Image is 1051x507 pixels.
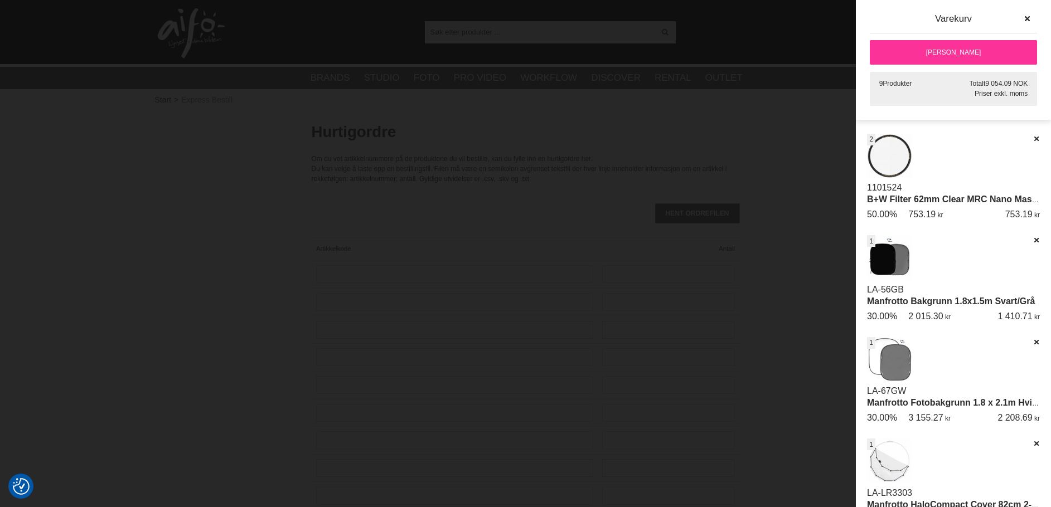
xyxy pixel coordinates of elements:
button: Samtykkepreferanser [13,476,30,496]
span: 1 [869,236,873,246]
span: Produkter [883,80,912,87]
img: Revisit consent button [13,478,30,495]
span: 1 [869,338,873,348]
img: Manfrotto HaloCompact Cover 82cm 2-stop Diffuser [867,438,912,484]
a: Manfrotto Bakgrunn 1.8x1.5m Svart/Grå [867,296,1035,306]
img: Manfrotto Fotobakgrunn 1.8 x 2.1m Hvit/Grå [867,337,912,382]
span: 753.19 [908,209,936,219]
span: 30.00% [867,311,897,321]
img: Manfrotto Bakgrunn 1.8x1.5m Svart/Grå [867,235,912,280]
span: 2 [869,134,873,144]
span: 50.00% [867,209,897,219]
span: 9 [879,80,883,87]
a: LA-67GW [867,386,906,396]
a: LA-LR3303 [867,488,912,498]
span: 1 410.71 [997,311,1032,321]
a: LA-56GB [867,285,904,294]
a: 1101524 [867,183,902,192]
span: 30.00% [867,413,897,422]
span: Varekurv [935,13,972,24]
a: B+W Filter 62mm Clear MRC Nano Master [867,194,1043,204]
a: [PERSON_NAME] [870,40,1037,65]
span: Priser exkl. moms [975,90,1028,97]
span: 2 015.30 [908,311,943,321]
span: 9 054.09 NOK [985,80,1028,87]
span: 753.19 [1005,209,1033,219]
span: 1 [869,440,873,450]
img: B+W Filter 62mm Clear MRC Nano Master [867,134,912,179]
span: 3 155.27 [908,413,943,422]
span: Totalt [970,80,986,87]
span: 2 208.69 [997,413,1032,422]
